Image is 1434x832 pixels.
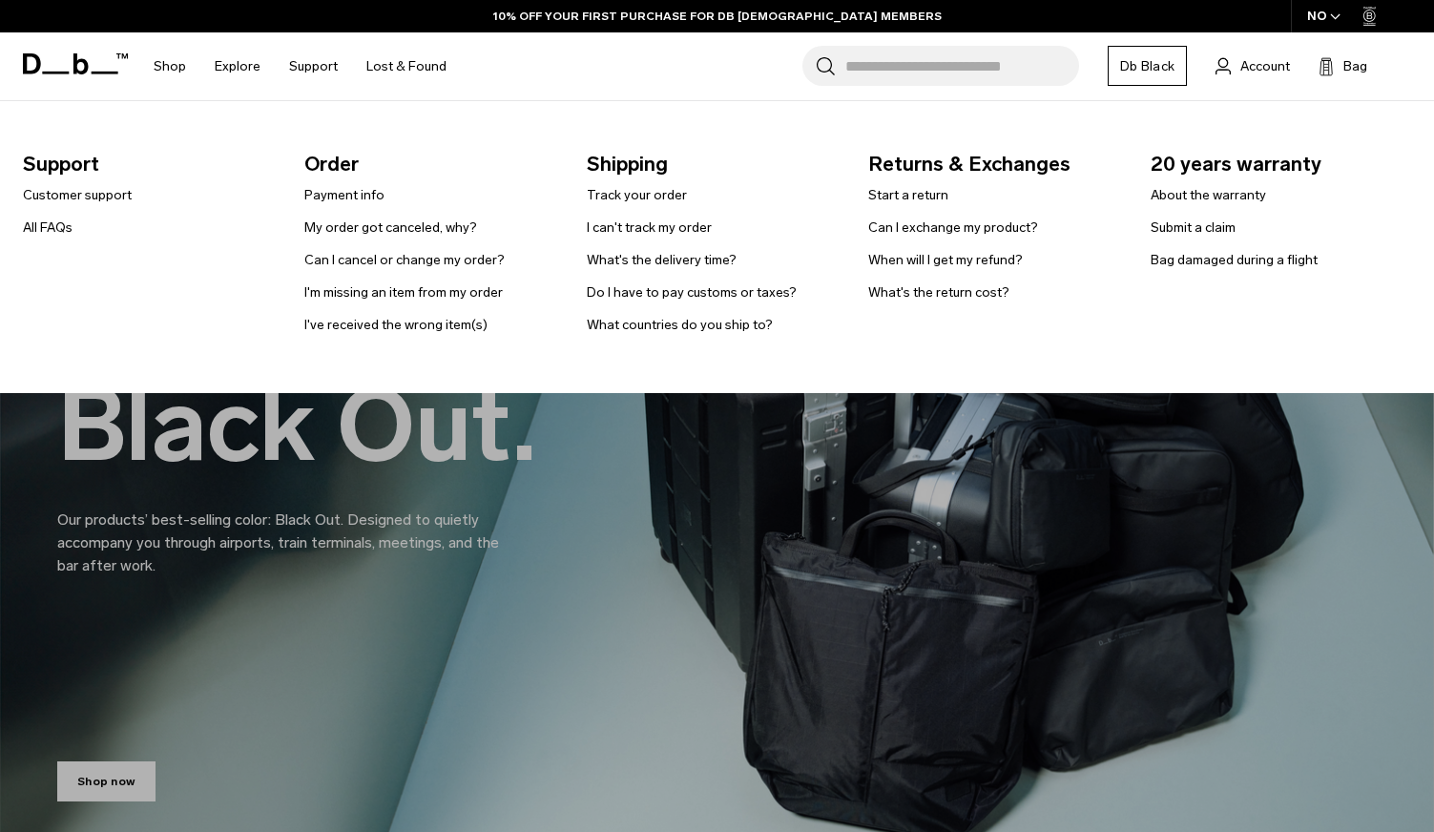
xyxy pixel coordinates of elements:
[1108,46,1187,86] a: Db Black
[1343,56,1367,76] span: Bag
[868,149,1119,179] span: Returns & Exchanges
[23,185,132,205] a: Customer support
[587,315,773,335] a: What countries do you ship to?
[366,32,447,100] a: Lost & Found
[868,218,1038,238] a: Can I exchange my product?
[304,250,505,270] a: Can I cancel or change my order?
[1240,56,1290,76] span: Account
[1216,54,1290,77] a: Account
[23,218,73,238] a: All FAQs
[587,218,712,238] a: I can't track my order
[1151,185,1266,205] a: About the warranty
[587,149,838,179] span: Shipping
[868,250,1023,270] a: When will I get my refund?
[1319,54,1367,77] button: Bag
[587,282,797,302] a: Do I have to pay customs or taxes?
[304,218,477,238] a: My order got canceled, why?
[587,185,687,205] a: Track your order
[23,149,274,179] span: Support
[1151,250,1318,270] a: Bag damaged during a flight
[304,185,384,205] a: Payment info
[304,282,503,302] a: I'm missing an item from my order
[868,185,948,205] a: Start a return
[304,315,488,335] a: I've received the wrong item(s)
[587,250,737,270] a: What's the delivery time?
[154,32,186,100] a: Shop
[1151,149,1402,179] span: 20 years warranty
[493,8,942,25] a: 10% OFF YOUR FIRST PURCHASE FOR DB [DEMOGRAPHIC_DATA] MEMBERS
[1151,218,1236,238] a: Submit a claim
[868,282,1009,302] a: What's the return cost?
[304,149,555,179] span: Order
[139,32,461,100] nav: Main Navigation
[215,32,260,100] a: Explore
[289,32,338,100] a: Support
